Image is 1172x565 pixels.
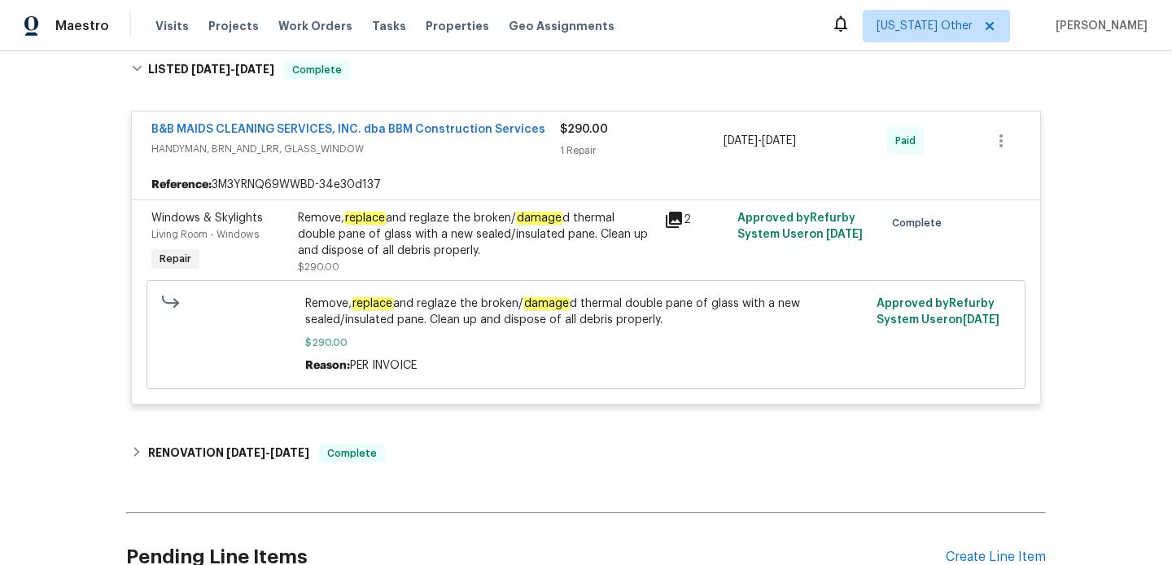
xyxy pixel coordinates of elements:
div: 3M3YRNQ69WWBD-34e30d137 [132,170,1040,199]
b: Reference: [151,177,212,193]
span: Approved by Refurby System User on [737,212,863,240]
div: 1 Repair [560,142,724,159]
em: replace [352,297,393,310]
span: [US_STATE] Other [877,18,973,34]
span: $290.00 [305,335,868,351]
span: [DATE] [270,447,309,458]
span: Windows & Skylights [151,212,263,224]
span: [DATE] [226,447,265,458]
span: Complete [892,215,948,231]
span: [PERSON_NAME] [1049,18,1148,34]
span: Approved by Refurby System User on [877,298,999,326]
span: [DATE] [235,64,274,75]
span: Properties [426,18,489,34]
span: Paid [895,133,922,149]
div: Create Line Item [946,550,1046,565]
a: B&B MAIDS CLEANING SERVICES, INC. dba BBM Construction Services [151,124,545,135]
span: Complete [321,445,383,462]
h6: LISTED [148,60,274,80]
span: $290.00 [560,124,608,135]
span: Complete [286,62,348,78]
span: PER INVOICE [350,360,417,371]
div: Remove, and reglaze the broken/ d thermal double pane of glass with a new sealed/insulated pane. ... [298,210,654,259]
em: replace [344,212,386,225]
h6: RENOVATION [148,444,309,463]
span: - [724,133,796,149]
span: Repair [153,251,198,267]
span: - [191,64,274,75]
span: Projects [208,18,259,34]
span: $290.00 [298,262,339,272]
span: Work Orders [278,18,352,34]
span: Remove, and reglaze the broken/ d thermal double pane of glass with a new sealed/insulated pane. ... [305,296,868,328]
span: [DATE] [762,135,796,147]
span: [DATE] [963,314,999,326]
em: damage [523,297,570,310]
span: [DATE] [191,64,230,75]
span: Visits [155,18,189,34]
span: Geo Assignments [509,18,614,34]
span: Living Room - Windows [151,230,259,239]
span: Tasks [372,20,406,32]
span: HANDYMAN, BRN_AND_LRR, GLASS_WINDOW [151,141,560,157]
span: [DATE] [826,229,863,240]
em: damage [516,212,562,225]
span: [DATE] [724,135,758,147]
span: - [226,447,309,458]
div: 2 [664,210,728,230]
span: Maestro [55,18,109,34]
span: Reason: [305,360,350,371]
div: LISTED [DATE]-[DATE]Complete [126,44,1046,96]
div: RENOVATION [DATE]-[DATE]Complete [126,434,1046,473]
